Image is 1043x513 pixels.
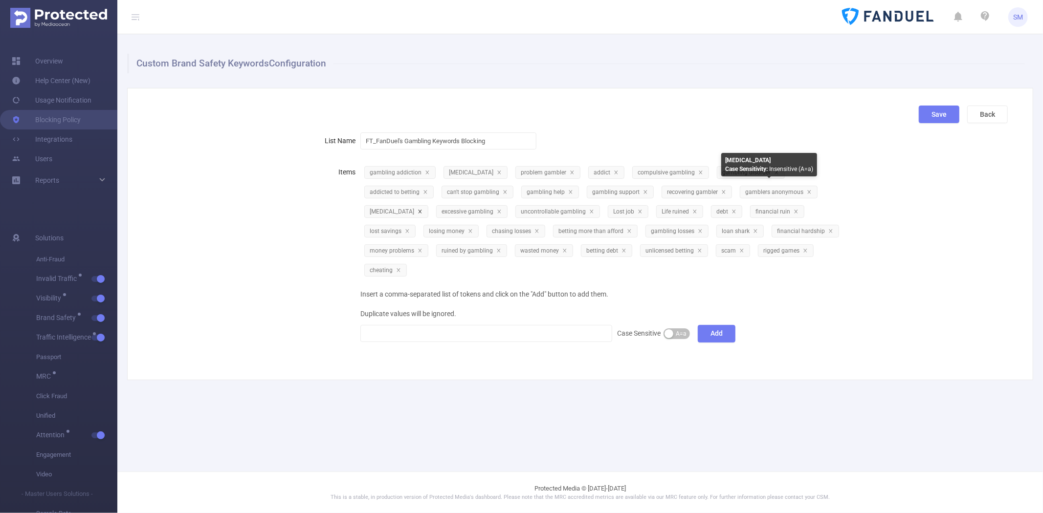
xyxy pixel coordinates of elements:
[503,190,508,194] i: icon: close
[449,169,495,176] span: [MEDICAL_DATA]
[429,228,466,235] span: losing money
[12,110,81,129] a: Blocking Policy
[692,209,697,214] i: icon: close
[617,323,693,343] div: Case Sensitive
[534,229,539,234] i: icon: close
[562,248,567,253] i: icon: close
[360,284,864,343] div: Insert a comma-separated list of tokens and click on the "Add" button to add them. Duplicate valu...
[447,189,501,195] span: can't stop gambling
[370,189,421,195] span: addicted to betting
[698,229,703,234] i: icon: close
[919,106,959,123] button: Save
[520,247,560,254] span: wasted money
[613,208,636,215] span: Lost job
[425,170,430,175] i: icon: close
[638,169,696,176] span: compulsive gambling
[753,229,758,234] i: icon: close
[36,406,117,426] span: Unified
[423,190,428,194] i: icon: close
[36,250,117,269] span: Anti-Fraud
[614,170,619,175] i: icon: close
[418,248,422,253] i: icon: close
[497,170,502,175] i: icon: close
[638,209,643,214] i: icon: close
[645,247,695,254] span: unlicensed betting
[325,137,360,145] label: List Name
[35,176,59,184] span: Reports
[370,169,423,176] span: gambling addiction
[36,465,117,484] span: Video
[442,247,494,254] span: ruined by gambling
[568,190,573,194] i: icon: close
[36,334,94,341] span: Traffic Intelligence
[777,228,826,235] span: financial hardship
[10,8,107,28] img: Protected Media
[716,208,730,215] span: debt
[725,166,768,172] b: Case Sensitivity:
[967,106,1008,123] button: Back
[521,169,568,176] span: problem gambler
[662,208,690,215] span: Life ruined
[36,373,54,380] span: MRC
[36,347,117,367] span: Passport
[721,247,737,254] span: scam
[12,129,72,149] a: Integrations
[442,208,495,215] span: excessive gambling
[127,54,1025,73] h1: Custom Brand Safety Keywords Configuration
[676,329,687,339] span: A=a
[35,228,64,248] span: Solutions
[698,325,735,342] button: Add
[12,90,91,110] a: Usage Notification
[722,228,751,235] span: loan shark
[496,248,501,253] i: icon: close
[12,149,52,169] a: Users
[521,208,587,215] span: uncontrollable gambling
[36,314,79,321] span: Brand Safety
[396,268,401,273] i: icon: close
[370,208,416,215] span: [MEDICAL_DATA]
[338,168,360,176] label: Items
[558,228,625,235] span: betting more than afford
[725,157,771,164] b: [MEDICAL_DATA]
[36,445,117,465] span: Engagement
[643,190,648,194] i: icon: close
[745,189,805,195] span: gamblers anonymous
[725,166,813,172] span: Insensitive (A=a)
[739,248,744,253] i: icon: close
[698,170,703,175] i: icon: close
[763,247,801,254] span: rigged games
[627,229,632,234] i: icon: close
[586,247,620,254] span: betting debt
[1013,7,1023,27] span: SM
[12,71,90,90] a: Help Center (New)
[589,209,594,214] i: icon: close
[828,229,833,234] i: icon: close
[651,228,696,235] span: gambling losses
[732,209,736,214] i: icon: close
[492,228,533,235] span: chasing losses
[803,248,808,253] i: icon: close
[35,171,59,190] a: Reports
[142,493,1019,502] p: This is a stable, in production version of Protected Media's dashboard. Please note that the MRC ...
[117,471,1043,513] footer: Protected Media © [DATE]-[DATE]
[721,190,726,194] i: icon: close
[12,51,63,71] a: Overview
[697,248,702,253] i: icon: close
[570,170,575,175] i: icon: close
[405,229,410,234] i: icon: close
[594,169,612,176] span: addict
[807,190,812,194] i: icon: close
[36,295,65,301] span: Visibility
[755,208,792,215] span: financial ruin
[36,431,68,438] span: Attention
[592,189,641,195] span: gambling support
[527,189,566,195] span: gambling help
[497,209,502,214] i: icon: close
[667,189,719,195] span: recovering gambler
[36,386,117,406] span: Click Fraud
[794,209,799,214] i: icon: close
[370,267,394,274] span: cheating
[468,229,473,234] i: icon: close
[370,247,416,254] span: money problems
[418,209,422,214] i: icon: close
